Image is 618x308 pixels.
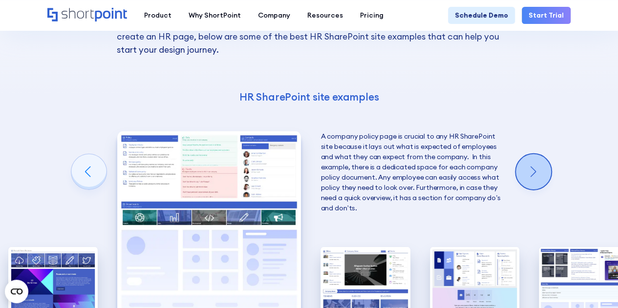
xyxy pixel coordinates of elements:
div: Previous slide [71,154,107,189]
div: Company [258,10,290,21]
a: Company [249,7,298,24]
a: Schedule Demo [448,7,515,24]
div: Why ShortPoint [189,10,241,21]
a: Pricing [351,7,392,24]
p: A company policy page is crucial to any HR SharePoint site because it lays out what is expected o... [320,131,504,213]
button: Open CMP widget [5,280,28,303]
div: Resources [307,10,343,21]
a: Why ShortPoint [180,7,249,24]
a: Product [135,7,180,24]
div: Next slide [516,154,551,189]
h4: HR SharePoint site examples [117,90,502,103]
div: Pricing [360,10,384,21]
a: Start Trial [522,7,571,24]
iframe: Chat Widget [569,261,618,308]
div: Product [144,10,171,21]
a: Home [47,8,127,22]
a: Resources [298,7,351,24]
